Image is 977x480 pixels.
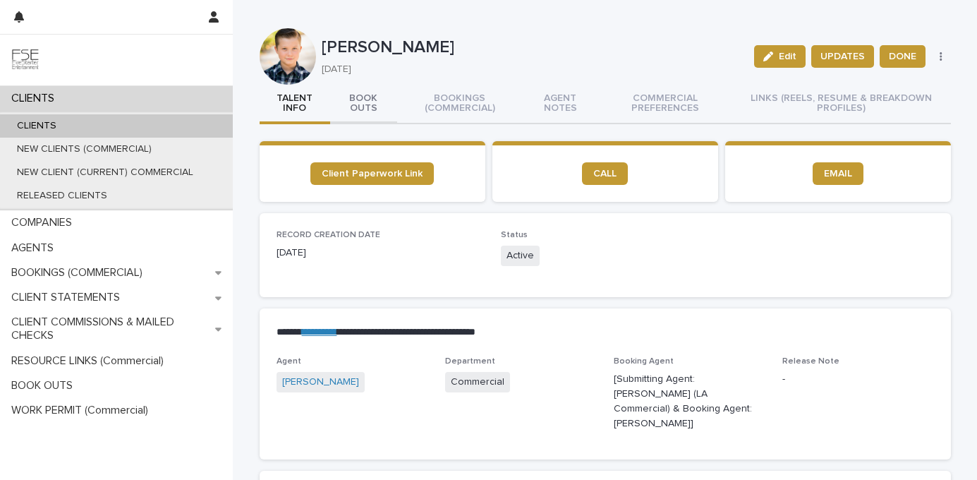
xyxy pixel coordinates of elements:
span: Edit [779,52,796,61]
button: BOOKINGS (COMMERCIAL) [397,85,522,124]
a: CALL [582,162,628,185]
button: UPDATES [811,45,874,68]
p: NEW CLIENT (CURRENT) COMMERCIAL [6,167,205,179]
p: CLIENT COMMISSIONS & MAILED CHECKS [6,316,215,342]
span: Agent [277,357,301,366]
span: UPDATES [820,49,865,64]
span: Status [501,231,528,239]
a: [PERSON_NAME] [282,375,359,390]
a: EMAIL [813,162,863,185]
p: WORK PERMIT (Commercial) [6,404,159,417]
p: [DATE] [277,246,485,260]
p: CLIENTS [6,120,68,132]
span: Commercial [445,372,510,392]
p: BOOK OUTS [6,379,84,392]
button: BOOK OUTS [330,85,398,124]
p: RELEASED CLIENTS [6,190,119,202]
p: [PERSON_NAME] [322,37,744,58]
span: Active [501,246,540,266]
span: RECORD CREATION DATE [277,231,380,239]
p: RESOURCE LINKS (Commercial) [6,354,175,368]
p: [DATE] [322,64,738,76]
a: Client Paperwork Link [310,162,434,185]
button: Edit [754,45,806,68]
p: BOOKINGS (COMMERCIAL) [6,266,154,280]
p: [Submitting Agent: [PERSON_NAME] (LA Commercial) & Booking Agent: [PERSON_NAME]] [614,372,765,431]
button: AGENT NOTES [522,85,598,124]
span: EMAIL [824,169,852,179]
p: COMPANIES [6,216,83,229]
button: TALENT INFO [260,85,330,124]
span: Client Paperwork Link [322,169,423,179]
p: - [782,372,934,387]
button: COMMERCIAL PREFERENCES [598,85,732,124]
button: DONE [880,45,926,68]
span: Release Note [782,357,839,366]
p: CLIENTS [6,92,66,105]
span: Booking Agent [614,357,674,366]
span: DONE [889,49,916,64]
p: NEW CLIENTS (COMMERCIAL) [6,143,163,155]
button: LINKS (REELS, RESUME & BREAKDOWN PROFILES) [732,85,950,124]
p: AGENTS [6,241,65,255]
img: 9JgRvJ3ETPGCJDhvPVA5 [11,46,40,74]
span: Department [445,357,495,366]
span: CALL [593,169,617,179]
p: CLIENT STATEMENTS [6,291,131,304]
